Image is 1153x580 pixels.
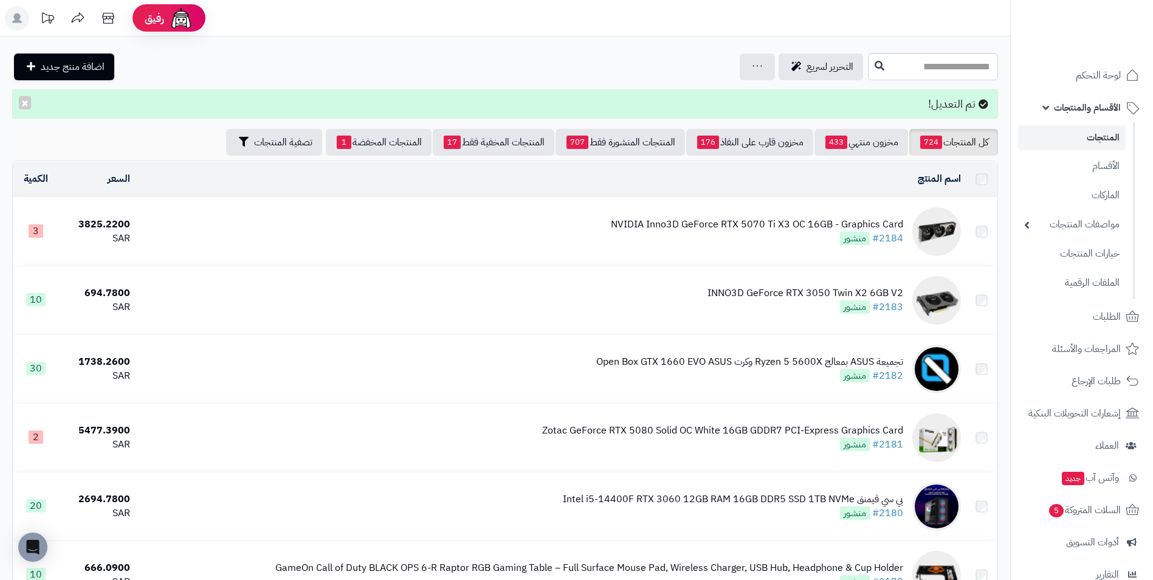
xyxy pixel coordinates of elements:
span: جديد [1062,472,1084,485]
a: السلات المتروكة5 [1018,495,1146,525]
div: 666.0900 [64,561,130,575]
span: 707 [566,136,588,149]
span: السلات المتروكة [1048,502,1121,519]
a: الماركات [1018,182,1126,209]
div: 694.7800 [64,286,130,300]
a: كل المنتجات724 [909,129,998,156]
a: #2181 [872,437,903,452]
span: 1 [337,136,351,149]
img: بي سي قيمنق Intel i5-14400F RTX 3060 12GB RAM 16GB DDR5 SSD 1TB NVMe [912,482,961,531]
a: #2184 [872,231,903,246]
a: إشعارات التحويلات البنكية [1018,399,1146,428]
img: INNO3D GeForce RTX 3050 Twin X2 6GB V2 [912,276,961,325]
a: المنتجات المخفية فقط17 [433,129,554,156]
a: خيارات المنتجات [1018,241,1126,267]
div: تم التعديل! [12,89,998,119]
a: اضافة منتج جديد [14,54,114,80]
div: تجميعة ASUS بمعالج Ryzen 5 5600X وكرت Open Box GTX 1660 EVO ASUS [596,355,903,369]
span: 30 [26,362,46,375]
button: × [19,96,31,109]
span: المراجعات والأسئلة [1052,340,1121,357]
span: منشور [840,438,870,451]
span: لوحة التحكم [1076,67,1121,84]
img: تجميعة ASUS بمعالج Ryzen 5 5600X وكرت Open Box GTX 1660 EVO ASUS [912,345,961,393]
a: المنتجات المخفضة1 [326,129,432,156]
span: 20 [26,499,46,513]
img: logo-2.png [1070,30,1141,56]
span: الطلبات [1093,308,1121,325]
a: الأقسام [1018,153,1126,179]
a: لوحة التحكم [1018,61,1146,90]
span: 10 [26,293,46,306]
a: الكمية [24,171,48,186]
a: #2182 [872,368,903,383]
div: 2694.7800 [64,492,130,506]
span: منشور [840,369,870,382]
a: #2180 [872,506,903,520]
a: تحديثات المنصة [32,6,63,33]
span: منشور [840,506,870,520]
a: السعر [108,171,130,186]
div: 1738.2600 [64,355,130,369]
span: منشور [840,232,870,245]
span: 17 [444,136,461,149]
span: طلبات الإرجاع [1072,373,1121,390]
img: NVIDIA Inno3D GeForce RTX 5070 Ti X3 OC 16GB - Graphics Card [912,207,961,256]
span: 433 [825,136,847,149]
span: إشعارات التحويلات البنكية [1028,405,1121,422]
div: NVIDIA Inno3D GeForce RTX 5070 Ti X3 OC 16GB - Graphics Card [611,218,903,232]
div: 3825.2200 [64,218,130,232]
div: بي سي قيمنق Intel i5-14400F RTX 3060 12GB RAM 16GB DDR5 SSD 1TB NVMe [563,492,903,506]
a: اسم المنتج [918,171,961,186]
span: 176 [697,136,719,149]
span: وآتس آب [1061,469,1119,486]
a: أدوات التسويق [1018,528,1146,557]
img: ai-face.png [169,6,193,30]
span: 2 [29,430,43,444]
img: Zotac GeForce RTX 5080 Solid OC White 16GB GDDR7 PCI-Express Graphics Card [912,413,961,462]
div: GameOn Call of Duty BLACK OPS 6-R Raptor RGB Gaming Table – Full Surface Mouse Pad, Wireless Char... [275,561,903,575]
a: الطلبات [1018,302,1146,331]
span: 724 [920,136,942,149]
div: SAR [64,438,130,452]
a: طلبات الإرجاع [1018,367,1146,396]
a: الملفات الرقمية [1018,270,1126,296]
span: تصفية المنتجات [254,135,312,150]
span: منشور [840,300,870,314]
div: SAR [64,369,130,383]
span: رفيق [145,11,164,26]
a: مخزون قارب على النفاذ176 [686,129,813,156]
div: SAR [64,300,130,314]
a: المنتجات [1018,125,1126,150]
span: الأقسام والمنتجات [1054,99,1121,116]
a: مواصفات المنتجات [1018,212,1126,238]
div: SAR [64,232,130,246]
a: العملاء [1018,431,1146,460]
span: أدوات التسويق [1066,534,1119,551]
div: Open Intercom Messenger [18,533,47,562]
div: INNO3D GeForce RTX 3050 Twin X2 6GB V2 [707,286,903,300]
span: العملاء [1095,437,1119,454]
span: اضافة منتج جديد [41,60,105,74]
a: وآتس آبجديد [1018,463,1146,492]
div: 5477.3900 [64,424,130,438]
div: SAR [64,506,130,520]
span: 3 [29,224,43,238]
span: التحرير لسريع [807,60,853,74]
a: التحرير لسريع [779,54,863,80]
a: #2183 [872,300,903,314]
a: مخزون منتهي433 [814,129,908,156]
span: 5 [1049,504,1064,517]
button: تصفية المنتجات [226,129,322,156]
a: المراجعات والأسئلة [1018,334,1146,364]
div: Zotac GeForce RTX 5080 Solid OC White 16GB GDDR7 PCI-Express Graphics Card [542,424,903,438]
a: المنتجات المنشورة فقط707 [556,129,685,156]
